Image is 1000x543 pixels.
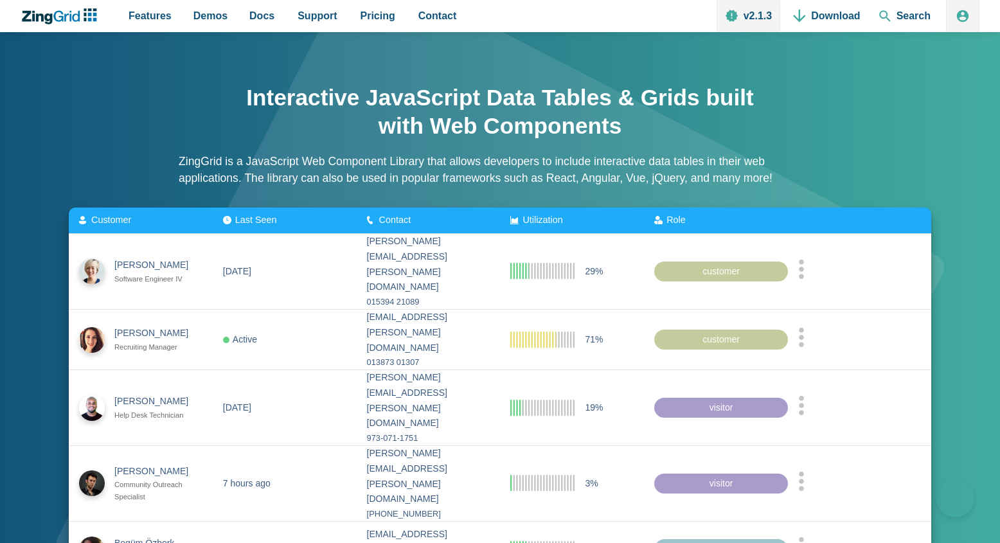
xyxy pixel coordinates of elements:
div: [PHONE_NUMBER] [366,507,490,521]
div: [EMAIL_ADDRESS][PERSON_NAME][DOMAIN_NAME] [366,310,490,355]
p: ZingGrid is a JavaScript Web Component Library that allows developers to include interactive data... [179,153,821,187]
div: [DATE] [222,400,251,415]
div: Recruiting Manager [114,341,200,353]
span: Demos [193,7,228,24]
div: [PERSON_NAME] [114,258,200,273]
div: visitor [654,397,788,418]
div: [PERSON_NAME] [114,326,200,341]
div: [DATE] [222,263,251,279]
div: [PERSON_NAME] [114,394,200,409]
span: Support [298,7,337,24]
span: Customer [91,215,131,225]
span: 3% [585,476,598,491]
div: visitor [654,473,788,494]
span: 71% [585,332,603,347]
a: ZingChart Logo. Click to return to the homepage [21,8,103,24]
span: Role [666,215,686,225]
div: customer [654,329,788,350]
div: Community Outreach Specialist [114,479,200,503]
div: Software Engineer IV [114,273,200,285]
span: Contact [418,7,457,24]
span: Contact [379,215,411,225]
iframe: Toggle Customer Support [936,479,974,517]
span: Pricing [361,7,395,24]
div: 015394 21089 [366,295,490,309]
div: customer [654,261,788,281]
span: Last Seen [235,215,276,225]
div: [PERSON_NAME][EMAIL_ADDRESS][PERSON_NAME][DOMAIN_NAME] [366,370,490,431]
h1: Interactive JavaScript Data Tables & Grids built with Web Components [243,84,757,140]
div: 973-071-1751 [366,431,490,445]
div: [PERSON_NAME][EMAIL_ADDRESS][PERSON_NAME][DOMAIN_NAME] [366,234,490,295]
span: 19% [585,400,603,415]
span: Features [129,7,172,24]
span: Utilization [522,215,562,225]
div: [PERSON_NAME] [114,463,200,479]
div: Help Desk Technician [114,409,200,422]
div: 7 hours ago [222,476,270,491]
span: Docs [249,7,274,24]
span: 29% [585,263,603,279]
div: 013873 01307 [366,355,490,369]
div: Active [222,332,256,347]
div: [PERSON_NAME][EMAIL_ADDRESS][PERSON_NAME][DOMAIN_NAME] [366,446,490,507]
